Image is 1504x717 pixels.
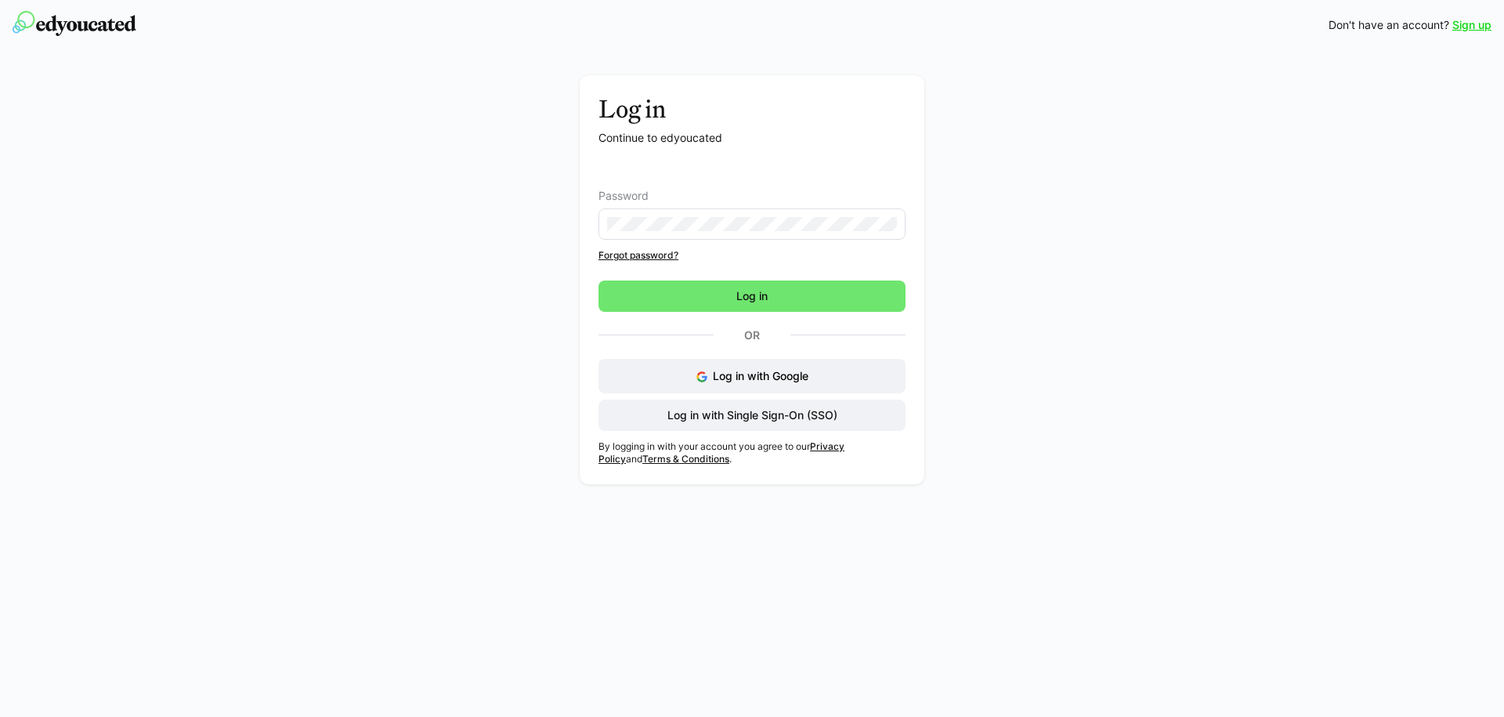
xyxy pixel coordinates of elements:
p: Or [714,324,790,346]
a: Privacy Policy [598,440,844,465]
img: edyoucated [13,11,136,36]
p: By logging in with your account you agree to our and . [598,440,906,465]
span: Password [598,190,649,202]
button: Log in with Google [598,359,906,393]
a: Sign up [1452,17,1491,33]
p: Continue to edyoucated [598,130,906,146]
a: Terms & Conditions [642,453,729,465]
span: Log in with Google [713,369,808,382]
button: Log in with Single Sign-On (SSO) [598,400,906,431]
h3: Log in [598,94,906,124]
span: Log in with Single Sign-On (SSO) [665,407,840,423]
a: Forgot password? [598,249,906,262]
span: Log in [734,288,770,304]
button: Log in [598,281,906,312]
span: Don't have an account? [1329,17,1449,33]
